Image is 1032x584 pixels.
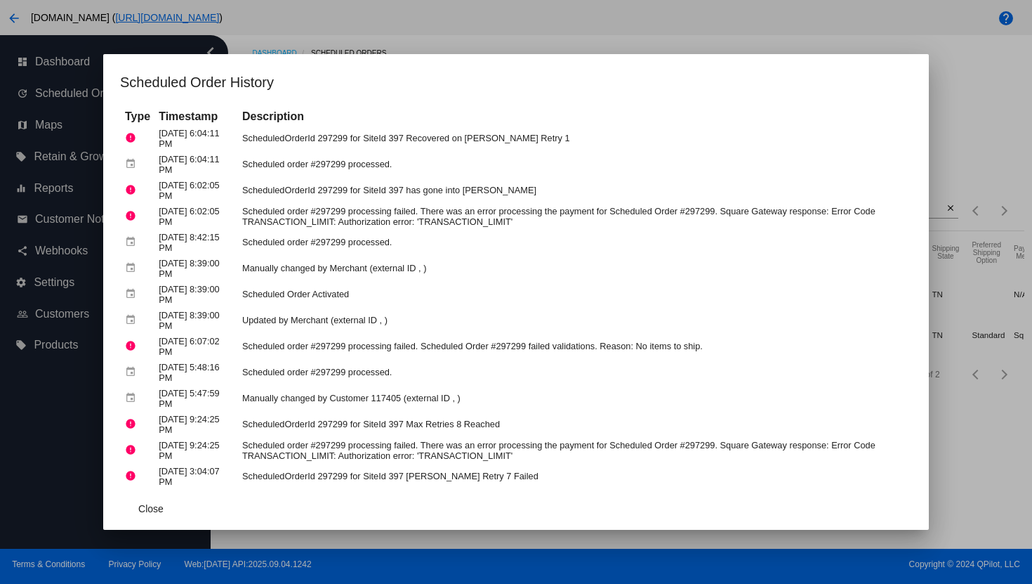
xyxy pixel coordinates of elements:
td: [DATE] 6:04:11 PM [155,152,237,176]
button: Close dialog [120,496,182,521]
td: Scheduled order #297299 processed. [239,360,911,384]
td: [DATE] 9:24:25 PM [155,412,237,436]
td: [DATE] 6:02:05 PM [155,204,237,228]
td: [DATE] 9:24:25 PM [155,438,237,462]
td: Scheduled order #297299 processing failed. There was an error processing the payment for Schedule... [239,438,911,462]
mat-icon: event [125,231,142,253]
th: Description [239,109,911,124]
mat-icon: error [125,127,142,149]
mat-icon: error [125,465,142,487]
th: Type [121,109,154,124]
td: [DATE] 8:39:00 PM [155,282,237,306]
td: Scheduled order #297299 processed. [239,230,911,254]
td: [DATE] 6:07:02 PM [155,334,237,358]
mat-icon: event [125,153,142,175]
td: [DATE] 6:02:05 PM [155,178,237,202]
td: ScheduledOrderId 297299 for SiteId 397 has gone into [PERSON_NAME] [239,178,911,202]
mat-icon: event [125,283,142,305]
td: ScheduledOrderId 297299 for SiteId 397 [PERSON_NAME] Retry 7 Failed [239,464,911,488]
mat-icon: event [125,309,142,331]
td: Scheduled order #297299 processed. [239,152,911,176]
mat-icon: error [125,205,142,227]
td: Manually changed by Customer 117405 (external ID , ) [239,386,911,410]
td: [DATE] 6:04:11 PM [155,126,237,150]
td: [DATE] 5:47:59 PM [155,386,237,410]
td: [DATE] 3:04:07 PM [155,464,237,488]
mat-icon: error [125,413,142,435]
span: Close [138,503,164,514]
td: Updated by Merchant (external ID , ) [239,308,911,332]
mat-icon: event [125,387,142,409]
h1: Scheduled Order History [120,71,912,93]
td: Scheduled order #297299 processing failed. Scheduled Order #297299 failed validations. Reason: No... [239,334,911,358]
td: [DATE] 8:42:15 PM [155,230,237,254]
td: Scheduled Order Activated [239,282,911,306]
td: Manually changed by Merchant (external ID , ) [239,256,911,280]
td: [DATE] 5:48:16 PM [155,360,237,384]
td: ScheduledOrderId 297299 for SiteId 397 Max Retries 8 Reached [239,412,911,436]
td: Scheduled order #297299 processing failed. There was an error processing the payment for Schedule... [239,204,911,228]
mat-icon: error [125,335,142,357]
td: [DATE] 8:39:00 PM [155,308,237,332]
th: Timestamp [155,109,237,124]
mat-icon: event [125,257,142,279]
td: ScheduledOrderId 297299 for SiteId 397 Recovered on [PERSON_NAME] Retry 1 [239,126,911,150]
mat-icon: event [125,361,142,383]
mat-icon: error [125,439,142,461]
mat-icon: error [125,179,142,201]
td: [DATE] 8:39:00 PM [155,256,237,280]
